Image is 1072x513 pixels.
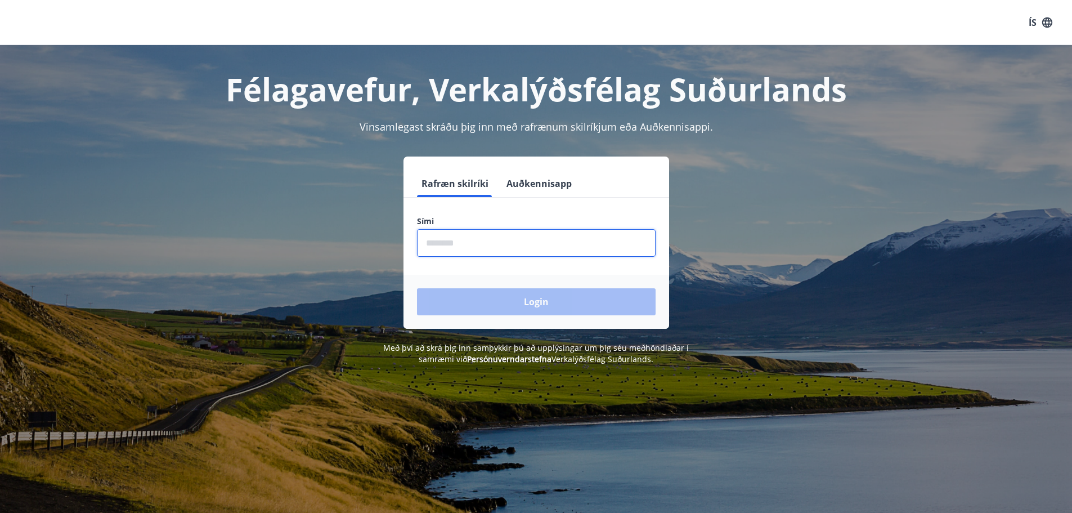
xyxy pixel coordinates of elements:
[1022,12,1058,33] button: ÍS
[417,170,493,197] button: Rafræn skilríki
[502,170,576,197] button: Auðkennisapp
[383,342,689,364] span: Með því að skrá þig inn samþykkir þú að upplýsingar um þig séu meðhöndlaðar í samræmi við Verkalý...
[360,120,713,133] span: Vinsamlegast skráðu þig inn með rafrænum skilríkjum eða Auðkennisappi.
[467,354,551,364] a: Persónuverndarstefna
[417,216,656,227] label: Sími
[145,68,928,110] h1: Félagavefur, Verkalýðsfélag Suðurlands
